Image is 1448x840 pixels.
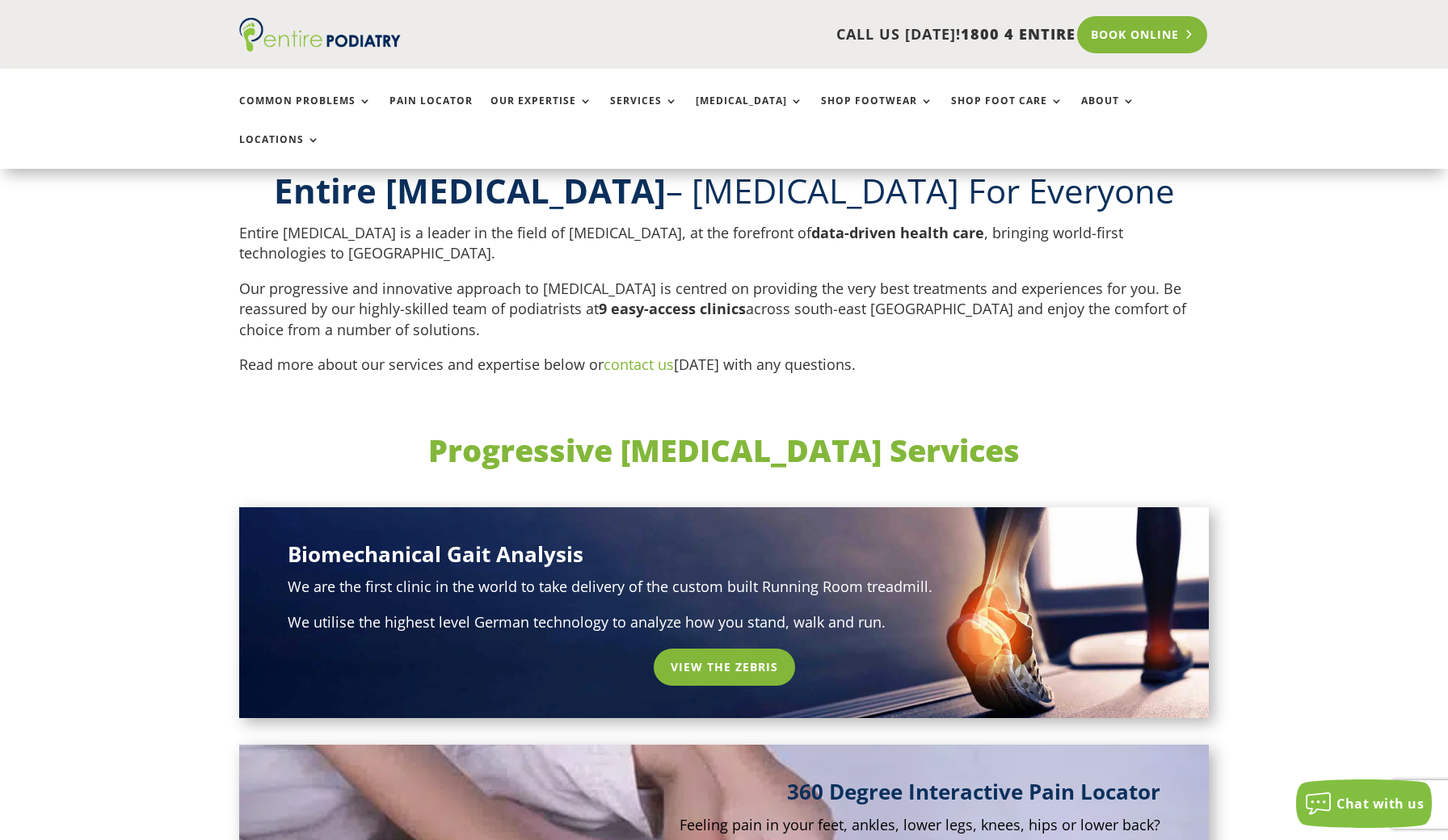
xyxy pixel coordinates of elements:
img: logo (1) [239,18,401,52]
a: Entire Podiatry [239,39,401,55]
a: Common Problems [239,95,372,130]
span: 1800 4 ENTIRE [961,24,1075,44]
a: Locations [239,134,320,169]
a: [MEDICAL_DATA] [696,95,803,130]
span: Feeling pain in your feet, ankles, lower legs, knees, hips or lower back? [680,815,1160,834]
button: Chat with us [1296,779,1432,828]
h2: Progressive [MEDICAL_DATA] Services [239,429,1209,480]
p: We are the first clinic in the world to take delivery of the custom built Running Room treadmill. [288,577,1160,612]
a: Shop Footwear [821,95,933,130]
a: Our Expertise [490,95,592,130]
p: Read more about our services and expertise below or [DATE] with any questions. [239,355,1209,390]
a: Services [610,95,678,130]
a: Shop Foot Care [951,95,1063,130]
h3: Biomechanical Gait Analysis [288,540,1160,577]
p: Entire [MEDICAL_DATA] is a leader in the field of [MEDICAL_DATA], at the forefront of , bringing ... [239,223,1209,279]
a: View the Zebris [654,649,795,686]
a: Pain Locator [389,95,473,130]
h3: 360 Degree Interactive Pain Locator [288,777,1160,814]
p: Our progressive and innovative approach to [MEDICAL_DATA] is centred on providing the very best t... [239,279,1209,355]
h2: – [MEDICAL_DATA] For Everyone [239,167,1209,223]
p: CALL US [DATE]! [463,24,1075,45]
b: Entire [MEDICAL_DATA] [274,167,666,213]
strong: data-driven health care [811,223,984,242]
p: We utilise the highest level German technology to analyze how you stand, walk and run. [288,612,1160,633]
strong: 9 easy-access clinics [599,299,746,318]
a: contact us [604,355,674,374]
a: Book Online [1077,16,1207,53]
a: About [1081,95,1135,130]
span: Chat with us [1336,795,1424,813]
